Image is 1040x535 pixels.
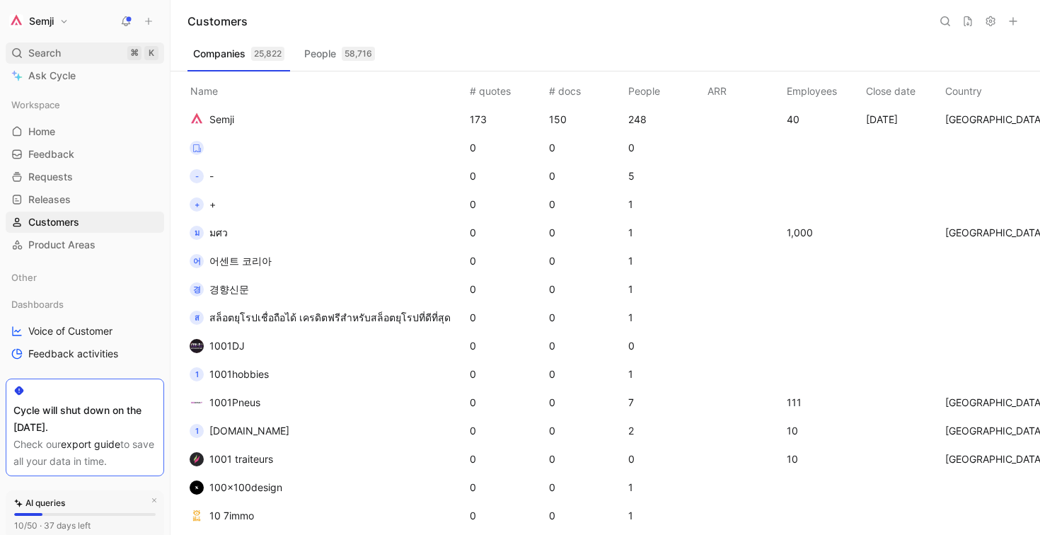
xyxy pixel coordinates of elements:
div: AI queries [14,496,65,510]
button: มมศว [185,222,233,244]
td: 0 [546,190,625,219]
button: 경경향신문 [185,278,254,301]
td: 7 [625,389,705,417]
span: Feedback [28,147,74,161]
span: 어센트 코리아 [209,255,272,267]
img: logo [190,509,204,523]
td: 0 [467,162,546,190]
a: Feedback activities [6,343,164,364]
a: export guide [61,438,120,450]
th: People [625,71,705,105]
div: Search⌘K [6,42,164,64]
div: 58,716 [342,47,375,61]
td: 0 [546,332,625,360]
div: Other [6,267,164,292]
td: 1,000 [784,219,863,247]
span: Semji [209,113,234,125]
span: - [209,170,214,182]
span: [DOMAIN_NAME] [209,425,289,437]
td: 0 [467,389,546,417]
td: [DATE] [863,105,942,134]
span: สล็อตยุโรปเชื่อถือได้ เครดิตฟรีสําหรับสล็อตยุโรปที่ดีที่สุด [209,311,451,323]
button: logo1001Pneus [185,391,265,414]
td: 0 [546,134,625,162]
button: -- [185,165,219,188]
img: logo [190,452,204,466]
div: Workspace [6,94,164,115]
a: Home [6,121,164,142]
h1: Customers [187,13,248,30]
td: 10 [784,417,863,445]
td: 0 [546,360,625,389]
td: 0 [467,134,546,162]
td: 1 [625,247,705,275]
td: 0 [546,162,625,190]
td: 2 [625,417,705,445]
td: 0 [467,304,546,332]
a: Voice of Customer [6,321,164,342]
span: Home [28,125,55,139]
th: Employees [784,71,863,105]
button: สสล็อตยุโรปเชื่อถือได้ เครดิตฟรีสําหรับสล็อตยุโรปที่ดีที่สุด [185,306,456,329]
span: Requests [28,170,73,184]
button: Companies [187,42,290,65]
td: 248 [625,105,705,134]
div: 25,822 [251,47,284,61]
td: 0 [467,473,546,502]
span: 1001 traiteurs [209,453,273,465]
div: 경 [190,282,204,297]
td: 40 [784,105,863,134]
span: + [209,198,216,210]
span: Releases [28,192,71,207]
td: 0 [546,445,625,473]
img: Semji [9,14,23,28]
span: Product Areas [28,238,96,252]
td: 0 [625,445,705,473]
span: Customers [28,215,79,229]
button: logo10 7immo [185,505,259,527]
div: 1 [190,424,204,438]
td: 173 [467,105,546,134]
button: logo1001 traiteurs [185,448,278,471]
a: Feedback [6,144,164,165]
div: K [144,46,158,60]
div: ม [190,226,204,240]
img: logo [190,339,204,353]
td: 1 [625,473,705,502]
td: 0 [467,332,546,360]
td: 0 [546,502,625,530]
td: 0 [546,219,625,247]
td: 10 [784,445,863,473]
div: DashboardsVoice of CustomerFeedback activities [6,294,164,364]
td: 0 [467,275,546,304]
td: 111 [784,389,863,417]
td: 1 [625,360,705,389]
button: 어어센트 코리아 [185,250,277,272]
button: 11001hobbies [185,363,274,386]
td: 1 [625,304,705,332]
h1: Semji [29,15,54,28]
a: Product Areas [6,234,164,255]
img: logo [190,481,204,495]
div: 10/50 · 37 days left [14,519,91,533]
td: 0 [625,332,705,360]
span: 10 7immo [209,510,254,522]
div: + [190,197,204,212]
td: 0 [546,473,625,502]
button: 1[DOMAIN_NAME] [185,420,294,442]
th: Close date [863,71,942,105]
a: Releases [6,189,164,210]
button: ++ [185,193,221,216]
td: 0 [546,247,625,275]
td: 0 [625,134,705,162]
span: มศว [209,226,228,238]
span: Dashboards [11,297,64,311]
div: ส [190,311,204,325]
td: 0 [546,275,625,304]
td: 0 [467,190,546,219]
td: 1 [625,275,705,304]
td: 1 [625,219,705,247]
a: Requests [6,166,164,188]
span: Name [185,85,224,97]
span: 1001DJ [209,340,245,352]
